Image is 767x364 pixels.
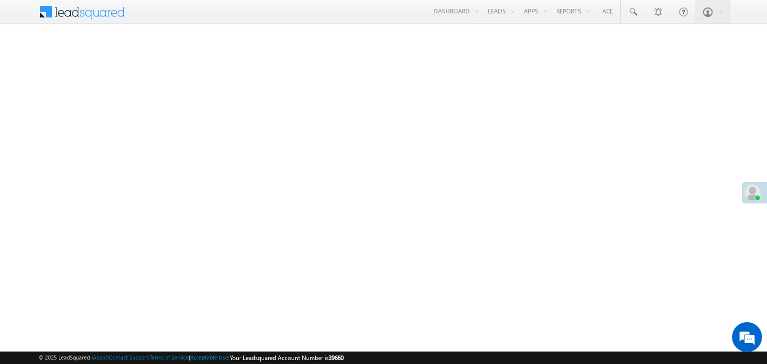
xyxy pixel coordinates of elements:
[109,354,148,361] a: Contact Support
[150,354,189,361] a: Terms of Service
[329,354,344,362] span: 39660
[38,353,344,363] span: © 2025 LeadSquared | | | | |
[93,354,107,361] a: About
[230,354,344,362] span: Your Leadsquared Account Number is
[190,354,228,361] a: Acceptable Use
